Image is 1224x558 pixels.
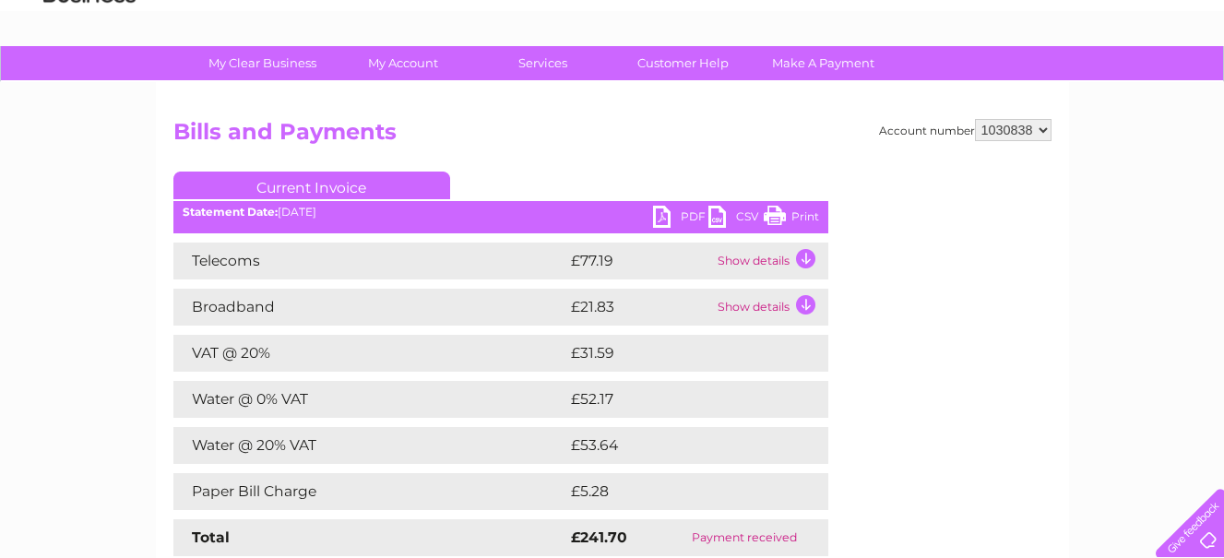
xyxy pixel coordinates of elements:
[747,46,899,80] a: Make A Payment
[566,473,785,510] td: £5.28
[173,473,566,510] td: Paper Bill Charge
[173,381,566,418] td: Water @ 0% VAT
[899,78,934,92] a: Water
[327,46,479,80] a: My Account
[661,519,828,556] td: Payment received
[997,78,1052,92] a: Telecoms
[571,528,627,546] strong: £241.70
[876,9,1004,32] a: 0333 014 3131
[173,172,450,199] a: Current Invoice
[42,48,137,104] img: logo.png
[764,206,819,232] a: Print
[467,46,619,80] a: Services
[713,243,828,279] td: Show details
[173,335,566,372] td: VAT @ 20%
[186,46,339,80] a: My Clear Business
[566,289,713,326] td: £21.83
[1064,78,1090,92] a: Blog
[1163,78,1206,92] a: Log out
[879,119,1052,141] div: Account number
[173,119,1052,154] h2: Bills and Payments
[173,243,566,279] td: Telecoms
[1101,78,1147,92] a: Contact
[566,335,790,372] td: £31.59
[566,243,713,279] td: £77.19
[566,381,789,418] td: £52.17
[945,78,986,92] a: Energy
[192,528,230,546] strong: Total
[708,206,764,232] a: CSV
[173,206,828,219] div: [DATE]
[183,205,278,219] b: Statement Date:
[566,427,791,464] td: £53.64
[653,206,708,232] a: PDF
[713,289,828,326] td: Show details
[173,289,566,326] td: Broadband
[177,10,1049,89] div: Clear Business is a trading name of Verastar Limited (registered in [GEOGRAPHIC_DATA] No. 3667643...
[173,427,566,464] td: Water @ 20% VAT
[607,46,759,80] a: Customer Help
